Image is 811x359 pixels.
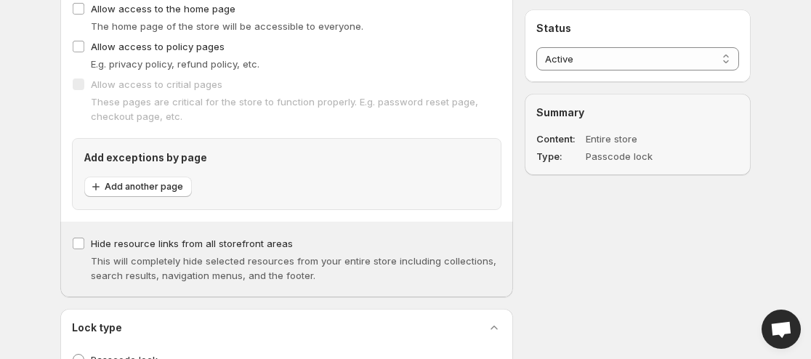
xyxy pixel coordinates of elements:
span: These pages are critical for the store to function properly. E.g. password reset page, checkout p... [91,96,478,122]
span: Add another page [105,181,183,193]
span: Hide resource links from all storefront areas [91,238,293,249]
span: Allow access to critial pages [91,78,222,90]
span: Allow access to the home page [91,3,235,15]
dt: Content: [536,132,583,146]
h2: Status [536,21,739,36]
h2: Add exceptions by page [84,150,489,165]
div: Open chat [762,310,801,349]
span: Allow access to policy pages [91,41,225,52]
span: This will completely hide selected resources from your entire store including collections, search... [91,255,496,281]
h2: Lock type [72,320,122,335]
dd: Passcode lock [586,149,698,164]
span: E.g. privacy policy, refund policy, etc. [91,58,259,70]
dd: Entire store [586,132,698,146]
span: The home page of the store will be accessible to everyone. [91,20,363,32]
button: Add another page [84,177,192,197]
h2: Summary [536,105,739,120]
dt: Type: [536,149,583,164]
